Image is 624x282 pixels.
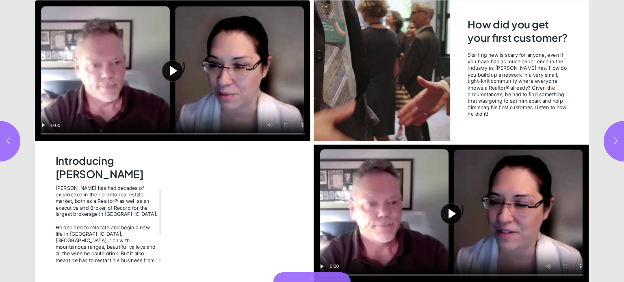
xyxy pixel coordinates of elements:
[468,17,568,46] h2: How did you get your first customer?
[56,154,160,180] h2: Introducing [PERSON_NAME]
[56,185,158,217] div: [PERSON_NAME] has had decades of experience in the Toronto real estate market, both as a Realtor®...
[468,52,567,117] span: Starting new is scary for anyone, even if you have had as much experience in the industry as [PER...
